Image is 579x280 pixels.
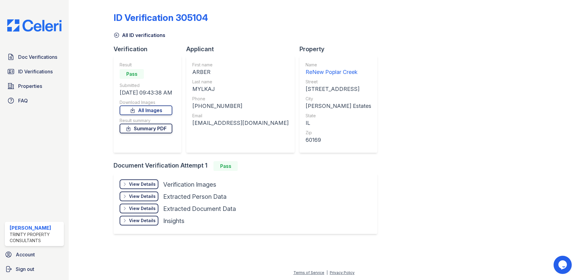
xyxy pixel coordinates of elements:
div: Street [306,79,371,85]
div: [EMAIL_ADDRESS][DOMAIN_NAME] [192,119,289,127]
div: IL [306,119,371,127]
div: ReNew Poplar Creek [306,68,371,76]
span: Doc Verifications [18,53,57,61]
a: Terms of Service [293,270,324,275]
div: Applicant [186,45,299,53]
div: Pass [120,69,144,79]
span: FAQ [18,97,28,104]
a: Sign out [2,263,66,275]
iframe: chat widget [554,256,573,274]
div: Result [120,62,172,68]
div: ID Verification 305104 [114,12,208,23]
div: [DATE] 09:43:38 AM [120,88,172,97]
div: [PHONE_NUMBER] [192,102,289,110]
div: Document Verification Attempt 1 [114,161,382,171]
a: All Images [120,105,172,115]
div: Insights [163,217,184,225]
a: Privacy Policy [330,270,355,275]
span: Sign out [16,265,34,273]
a: Properties [5,80,64,92]
div: View Details [129,193,156,199]
div: Trinity Property Consultants [10,232,61,244]
div: Property [299,45,382,53]
div: Pass [213,161,238,171]
div: ARBER [192,68,289,76]
a: All ID verifications [114,32,165,39]
span: ID Verifications [18,68,53,75]
div: View Details [129,218,156,224]
div: Email [192,113,289,119]
div: Download Images [120,99,172,105]
div: | [326,270,328,275]
a: ID Verifications [5,65,64,78]
div: Extracted Person Data [163,192,227,201]
div: View Details [129,205,156,212]
div: [STREET_ADDRESS] [306,85,371,93]
div: Verification [114,45,186,53]
div: First name [192,62,289,68]
div: Verification Images [163,180,216,189]
div: [PERSON_NAME] Estates [306,102,371,110]
a: Doc Verifications [5,51,64,63]
span: Properties [18,82,42,90]
a: FAQ [5,95,64,107]
div: [PERSON_NAME] [10,224,61,232]
div: Phone [192,96,289,102]
a: Account [2,248,66,261]
div: Extracted Document Data [163,205,236,213]
div: Zip [306,130,371,136]
div: State [306,113,371,119]
div: MYLKAJ [192,85,289,93]
div: Result summary [120,118,172,124]
a: Summary PDF [120,124,172,133]
div: View Details [129,181,156,187]
a: Name ReNew Poplar Creek [306,62,371,76]
span: Account [16,251,35,258]
div: Submitted [120,82,172,88]
img: CE_Logo_Blue-a8612792a0a2168367f1c8372b55b34899dd931a85d93a1a3d3e32e68fde9ad4.png [2,19,66,32]
div: City [306,96,371,102]
div: Last name [192,79,289,85]
div: 60169 [306,136,371,144]
div: Name [306,62,371,68]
